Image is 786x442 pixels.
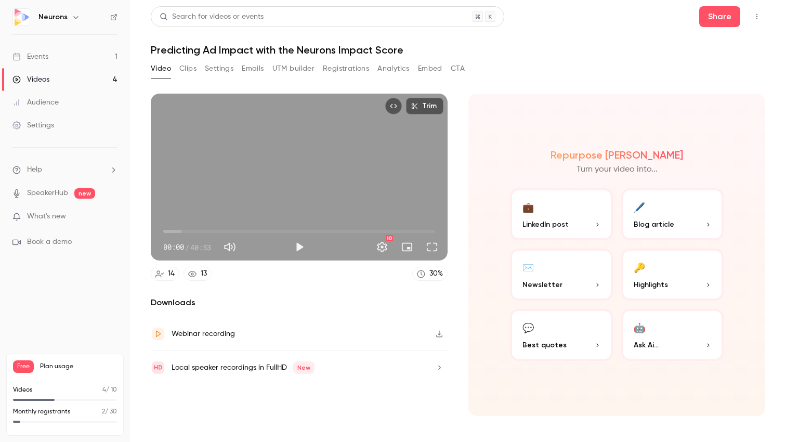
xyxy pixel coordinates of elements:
span: / [185,242,189,253]
h2: Downloads [151,296,448,309]
div: 💼 [522,199,534,215]
a: 13 [184,267,212,281]
div: 🖊️ [634,199,645,215]
span: new [74,188,95,199]
button: Share [699,6,740,27]
p: Turn your video into... [577,163,658,176]
button: CTA [451,60,465,77]
button: Play [289,237,310,257]
span: Plan usage [40,362,117,371]
button: Mute [219,237,240,257]
a: SpeakerHub [27,188,68,199]
span: Book a demo [27,237,72,248]
div: 💬 [522,319,534,335]
span: LinkedIn post [522,219,569,230]
div: 13 [201,268,207,279]
button: 💼LinkedIn post [510,188,613,240]
button: Top Bar Actions [749,8,765,25]
div: 🔑 [634,259,645,275]
span: Blog article [634,219,674,230]
div: Settings [12,120,54,131]
button: Settings [205,60,233,77]
span: Ask Ai... [634,340,659,350]
h2: Repurpose [PERSON_NAME] [551,149,683,161]
span: Highlights [634,279,668,290]
p: / 10 [102,385,117,395]
button: 💬Best quotes [510,309,613,361]
button: Turn on miniplayer [397,237,417,257]
button: 🔑Highlights [621,249,724,301]
span: 00:00 [163,242,184,253]
span: Best quotes [522,340,567,350]
button: UTM builder [272,60,315,77]
span: 40:53 [190,242,211,253]
span: New [293,361,315,374]
span: 4 [102,387,106,393]
h1: Predicting Ad Impact with the Neurons Impact Score [151,44,765,56]
button: ✉️Newsletter [510,249,613,301]
a: 14 [151,267,179,281]
button: Trim [406,98,443,114]
span: Newsletter [522,279,562,290]
h6: Neurons [38,12,68,22]
span: Help [27,164,42,175]
span: Free [13,360,34,373]
div: HD [386,235,393,241]
p: Videos [13,385,33,395]
div: ✉️ [522,259,534,275]
div: 🤖 [634,319,645,335]
span: 2 [102,409,105,415]
p: Monthly registrants [13,407,71,417]
button: 🖊️Blog article [621,188,724,240]
div: 00:00 [163,242,211,253]
button: 🤖Ask Ai... [621,309,724,361]
button: Registrations [323,60,369,77]
button: Embed video [385,98,402,114]
span: What's new [27,211,66,222]
div: Audience [12,97,59,108]
button: Settings [372,237,392,257]
a: 30% [412,267,448,281]
img: Neurons [13,9,30,25]
iframe: Noticeable Trigger [105,212,117,222]
button: Embed [418,60,442,77]
button: Analytics [377,60,410,77]
div: Search for videos or events [160,11,264,22]
div: 30 % [429,268,443,279]
div: 14 [168,268,175,279]
button: Emails [242,60,264,77]
div: Events [12,51,48,62]
li: help-dropdown-opener [12,164,117,175]
button: Full screen [422,237,442,257]
div: Webinar recording [172,328,235,340]
button: Video [151,60,171,77]
p: / 30 [102,407,117,417]
div: Local speaker recordings in FullHD [172,361,315,374]
div: Videos [12,74,49,85]
button: Clips [179,60,197,77]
